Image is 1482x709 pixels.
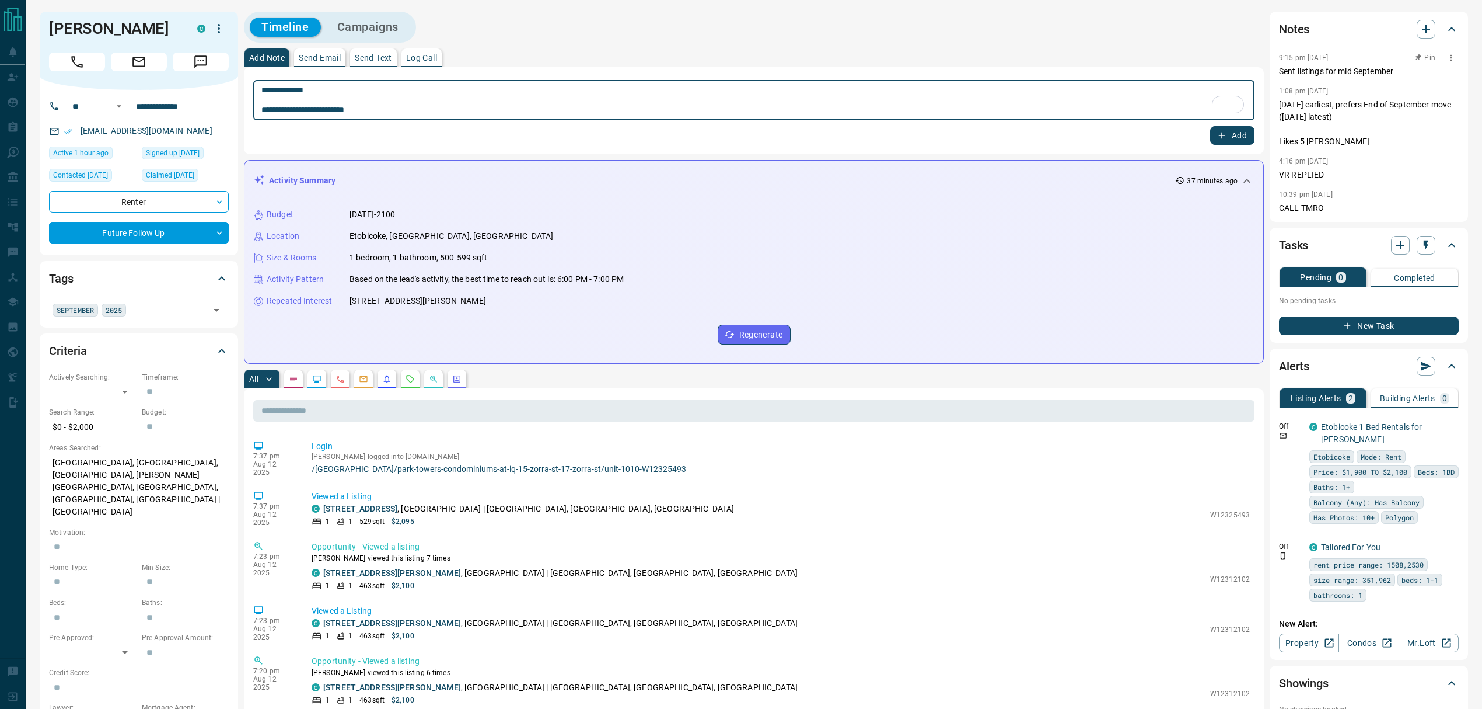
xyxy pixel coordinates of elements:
[392,516,414,527] p: $2,095
[49,453,229,522] p: [GEOGRAPHIC_DATA], [GEOGRAPHIC_DATA], [GEOGRAPHIC_DATA], [PERSON_NAME][GEOGRAPHIC_DATA], [GEOGRAP...
[254,170,1254,192] div: Activity Summary37 minutes ago
[253,561,294,577] p: Aug 12 2025
[49,147,136,163] div: Tue Aug 12 2025
[1279,317,1459,335] button: New Task
[1321,543,1380,552] a: Tailored For You
[382,374,392,384] svg: Listing Alerts
[1279,292,1459,310] p: No pending tasks
[348,695,352,705] p: 1
[49,169,136,185] div: Mon Aug 11 2025
[718,325,791,345] button: Regenerate
[1399,634,1459,652] a: Mr.Loft
[1279,157,1329,165] p: 4:16 pm [DATE]
[1348,394,1353,402] p: 2
[1279,669,1459,697] div: Showings
[1279,231,1459,259] div: Tasks
[49,597,136,608] p: Beds:
[312,619,320,627] div: condos.ca
[323,618,461,628] a: [STREET_ADDRESS][PERSON_NAME]
[267,295,332,307] p: Repeated Interest
[1210,689,1250,699] p: W12312102
[349,295,486,307] p: [STREET_ADDRESS][PERSON_NAME]
[1309,423,1317,431] div: condos.ca
[1279,169,1459,181] p: VR REPLIED
[49,222,229,244] div: Future Follow Up
[1385,512,1414,523] span: Polygon
[359,631,385,641] p: 463 sqft
[312,541,1250,553] p: Opportunity - Viewed a listing
[49,668,229,678] p: Credit Score:
[49,443,229,453] p: Areas Searched:
[49,19,180,38] h1: [PERSON_NAME]
[142,169,229,185] div: Mon May 12 2025
[253,502,294,510] p: 7:37 pm
[146,147,200,159] span: Signed up [DATE]
[312,505,320,513] div: condos.ca
[1291,394,1341,402] p: Listing Alerts
[1279,618,1459,630] p: New Alert:
[289,374,298,384] svg: Notes
[326,18,410,37] button: Campaigns
[64,127,72,135] svg: Email Verified
[1380,394,1435,402] p: Building Alerts
[323,683,461,692] a: [STREET_ADDRESS][PERSON_NAME]
[1313,559,1424,571] span: rent price range: 1508,2530
[197,25,205,33] div: condos.ca
[173,53,229,71] span: Message
[142,632,229,643] p: Pre-Approval Amount:
[1279,552,1287,560] svg: Push Notification Only
[1210,126,1254,145] button: Add
[349,273,624,286] p: Based on the lead's activity, the best time to reach out is: 6:00 PM - 7:00 PM
[1321,422,1422,444] a: Etobicoke 1 Bed Rentals for [PERSON_NAME]
[406,374,415,384] svg: Requests
[355,54,392,62] p: Send Text
[359,581,385,591] p: 463 sqft
[323,682,798,694] p: , [GEOGRAPHIC_DATA] | [GEOGRAPHIC_DATA], [GEOGRAPHIC_DATA], [GEOGRAPHIC_DATA]
[1442,394,1447,402] p: 0
[106,304,122,316] span: 2025
[142,147,229,163] div: Mon Mar 31 2025
[267,252,317,264] p: Size & Rooms
[1279,202,1459,214] p: CALL TMRO
[312,683,320,691] div: condos.ca
[253,452,294,460] p: 7:37 pm
[326,695,330,705] p: 1
[326,581,330,591] p: 1
[49,527,229,538] p: Motivation:
[392,581,414,591] p: $2,100
[359,374,368,384] svg: Emails
[1279,352,1459,380] div: Alerts
[323,567,798,579] p: , [GEOGRAPHIC_DATA] | [GEOGRAPHIC_DATA], [GEOGRAPHIC_DATA], [GEOGRAPHIC_DATA]
[392,631,414,641] p: $2,100
[267,208,293,221] p: Budget
[1279,634,1339,652] a: Property
[348,631,352,641] p: 1
[326,631,330,641] p: 1
[49,191,229,213] div: Renter
[112,99,126,113] button: Open
[269,175,335,187] p: Activity Summary
[53,169,108,181] span: Contacted [DATE]
[208,302,225,318] button: Open
[1279,15,1459,43] div: Notes
[49,562,136,573] p: Home Type:
[111,53,167,71] span: Email
[253,510,294,527] p: Aug 12 2025
[49,632,136,643] p: Pre-Approved:
[81,126,212,135] a: [EMAIL_ADDRESS][DOMAIN_NAME]
[1187,176,1238,186] p: 37 minutes ago
[267,273,324,286] p: Activity Pattern
[312,453,1250,461] p: [PERSON_NAME] logged into [DOMAIN_NAME]
[1210,574,1250,585] p: W12312102
[312,655,1250,668] p: Opportunity - Viewed a listing
[1279,65,1459,78] p: Sent listings for mid September
[49,337,229,365] div: Criteria
[335,374,345,384] svg: Calls
[312,569,320,577] div: condos.ca
[312,605,1250,617] p: Viewed a Listing
[49,269,73,288] h2: Tags
[312,440,1250,453] p: Login
[1279,236,1308,255] h2: Tasks
[146,169,194,181] span: Claimed [DATE]
[349,230,553,242] p: Etobicoke, [GEOGRAPHIC_DATA], [GEOGRAPHIC_DATA]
